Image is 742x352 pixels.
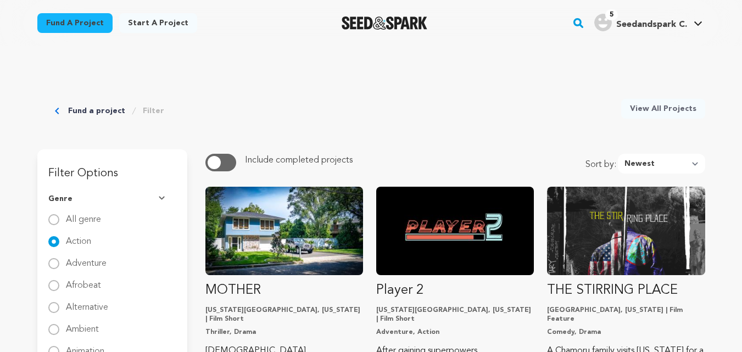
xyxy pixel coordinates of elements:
[594,14,612,31] img: user.png
[48,193,72,204] span: Genre
[66,294,108,312] label: Alternative
[119,13,197,33] a: Start a project
[68,105,125,116] a: Fund a project
[585,158,618,174] span: Sort by:
[594,14,687,31] div: Seedandspark C.'s Profile
[66,206,101,224] label: All genre
[48,185,176,213] button: Genre
[205,328,363,337] p: Thriller, Drama
[592,12,705,35] span: Seedandspark C.'s Profile
[66,316,99,334] label: Ambient
[376,306,534,323] p: [US_STATE][GEOGRAPHIC_DATA], [US_STATE] | Film Short
[376,328,534,337] p: Adventure, Action
[616,20,687,29] span: Seedandspark C.
[205,306,363,323] p: [US_STATE][GEOGRAPHIC_DATA], [US_STATE] | Film Short
[37,13,113,33] a: Fund a project
[66,250,107,268] label: Adventure
[592,12,705,31] a: Seedandspark C.'s Profile
[342,16,428,30] a: Seed&Spark Homepage
[547,328,705,337] p: Comedy, Drama
[547,306,705,323] p: [GEOGRAPHIC_DATA], [US_STATE] | Film Feature
[37,149,187,185] h3: Filter Options
[143,105,164,116] a: Filter
[159,196,168,202] img: Seed&Spark Arrow Down Icon
[245,156,353,165] span: Include completed projects
[55,99,164,123] div: Breadcrumb
[605,9,618,20] span: 5
[547,282,705,299] p: THE STIRRING PLACE
[376,282,534,299] p: Player 2
[66,228,91,246] label: Action
[66,272,101,290] label: Afrobeat
[342,16,428,30] img: Seed&Spark Logo Dark Mode
[205,282,363,299] p: MOTHER
[621,99,705,119] a: View All Projects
